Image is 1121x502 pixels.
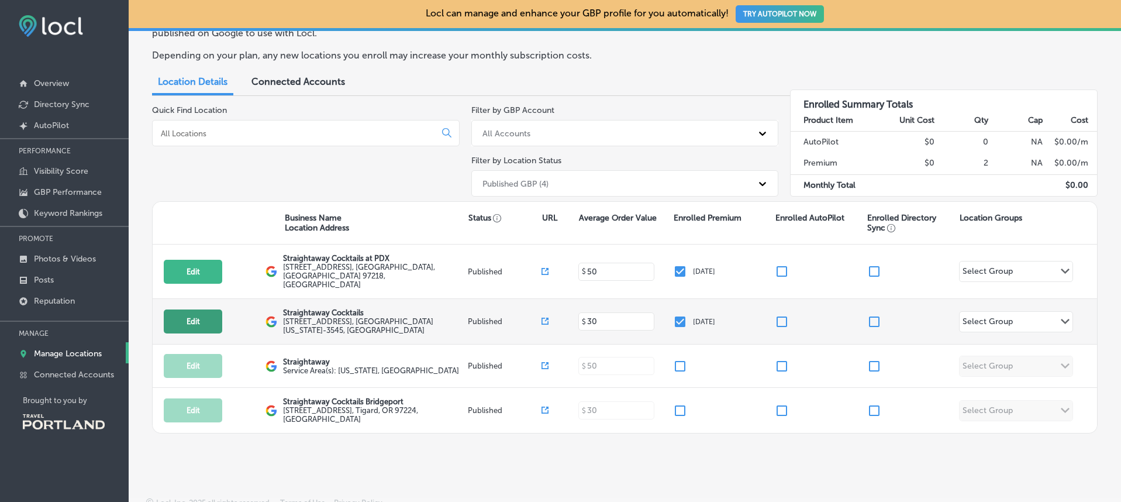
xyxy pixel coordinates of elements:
[283,366,459,375] span: Oregon, USA
[693,267,715,276] p: [DATE]
[23,414,105,429] img: Travel Portland
[34,121,69,130] p: AutoPilot
[468,267,541,276] p: Published
[963,266,1013,280] div: Select Group
[158,76,227,87] span: Location Details
[34,187,102,197] p: GBP Performance
[160,128,433,139] input: All Locations
[482,128,530,138] div: All Accounts
[791,153,881,174] td: Premium
[482,178,549,188] div: Published GBP (4)
[283,357,459,366] p: Straightaway
[251,76,345,87] span: Connected Accounts
[34,208,102,218] p: Keyword Rankings
[19,15,83,37] img: fda3e92497d09a02dc62c9cd864e3231.png
[963,317,1013,330] div: Select Group
[935,153,989,174] td: 2
[471,105,554,115] label: Filter by GBP Account
[283,308,465,317] p: Straightaway Cocktails
[736,5,824,23] button: TRY AUTOPILOT NOW
[791,131,881,153] td: AutoPilot
[468,362,541,370] p: Published
[265,316,277,328] img: logo
[164,260,222,284] button: Edit
[579,213,657,223] p: Average Order Value
[989,110,1043,132] th: Cap
[265,405,277,417] img: logo
[283,263,465,289] label: [STREET_ADDRESS] , [GEOGRAPHIC_DATA], [GEOGRAPHIC_DATA] 97218, [GEOGRAPHIC_DATA]
[989,131,1043,153] td: NA
[867,213,954,233] p: Enrolled Directory Sync
[152,105,227,115] label: Quick Find Location
[1043,110,1097,132] th: Cost
[803,115,853,125] strong: Product Item
[34,349,102,359] p: Manage Locations
[152,50,767,61] p: Depending on your plan, any new locations you enroll may increase your monthly subscription costs.
[285,213,349,233] p: Business Name Location Address
[881,131,934,153] td: $0
[34,296,75,306] p: Reputation
[164,310,222,333] button: Edit
[265,360,277,372] img: logo
[791,90,1097,110] h3: Enrolled Summary Totals
[283,317,465,335] label: [STREET_ADDRESS] , [GEOGRAPHIC_DATA][US_STATE]-3545, [GEOGRAPHIC_DATA]
[582,267,586,276] p: $
[34,78,69,88] p: Overview
[935,131,989,153] td: 0
[34,370,114,380] p: Connected Accounts
[582,318,586,326] p: $
[791,174,881,196] td: Monthly Total
[471,156,561,166] label: Filter by Location Status
[283,397,465,406] p: Straightaway Cocktails Bridgeport
[1043,131,1097,153] td: $ 0.00 /m
[881,153,934,174] td: $0
[775,213,844,223] p: Enrolled AutoPilot
[693,318,715,326] p: [DATE]
[283,406,465,424] label: [STREET_ADDRESS] , Tigard, OR 97224, [GEOGRAPHIC_DATA]
[23,396,129,405] p: Brought to you by
[674,213,741,223] p: Enrolled Premium
[34,99,89,109] p: Directory Sync
[34,254,96,264] p: Photos & Videos
[34,275,54,285] p: Posts
[468,317,541,326] p: Published
[881,110,934,132] th: Unit Cost
[960,213,1022,223] p: Location Groups
[989,153,1043,174] td: NA
[283,254,465,263] p: Straightaway Cocktails at PDX
[468,213,542,223] p: Status
[1043,174,1097,196] td: $ 0.00
[542,213,557,223] p: URL
[468,406,541,415] p: Published
[265,266,277,277] img: logo
[1043,153,1097,174] td: $ 0.00 /m
[164,398,222,422] button: Edit
[164,354,222,378] button: Edit
[34,166,88,176] p: Visibility Score
[935,110,989,132] th: Qty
